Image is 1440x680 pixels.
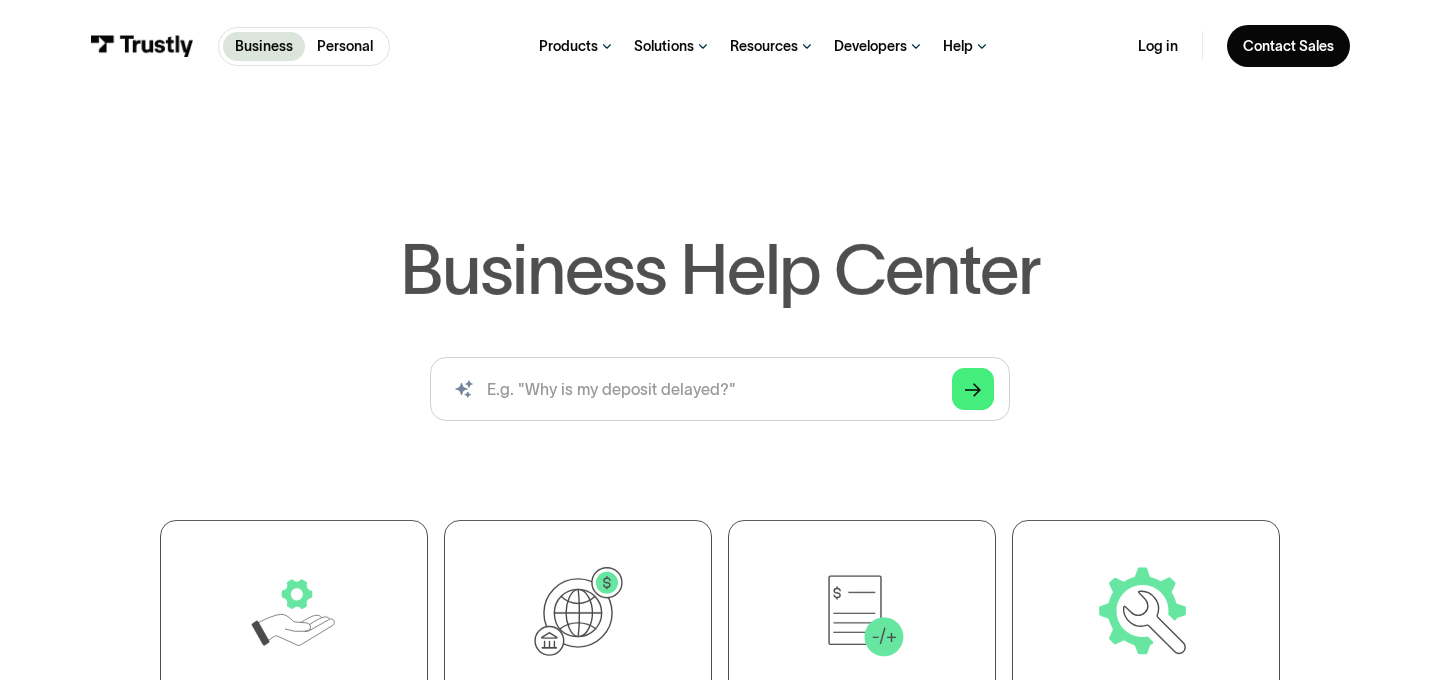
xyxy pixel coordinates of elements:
div: Solutions [634,37,694,55]
p: Personal [317,36,373,57]
div: Help [943,37,973,55]
img: Trustly Logo [90,35,194,57]
div: Developers [834,37,907,55]
h1: Business Help Center [400,234,1040,304]
input: search [430,357,1010,421]
a: Personal [305,32,385,61]
div: Resources [730,37,798,55]
a: Business [223,32,305,61]
form: Search [430,357,1010,421]
a: Contact Sales [1227,25,1350,67]
a: Log in [1138,37,1178,55]
p: Business [235,36,293,57]
div: Products [539,37,598,55]
div: Contact Sales [1243,37,1334,55]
